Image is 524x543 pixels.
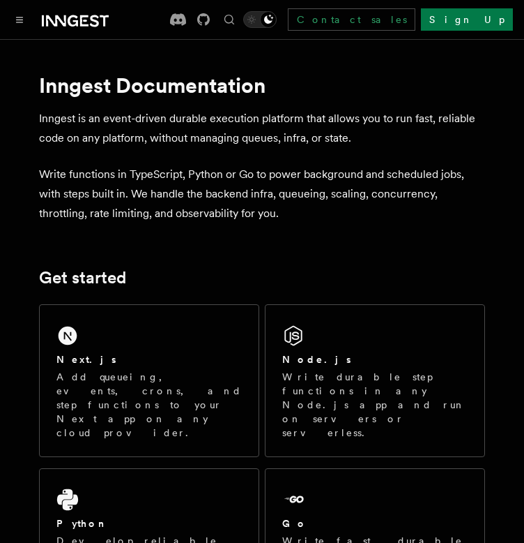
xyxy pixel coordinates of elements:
a: Contact sales [288,8,415,31]
a: Node.jsWrite durable step functions in any Node.js app and run on servers or serverless. [265,304,485,457]
p: Write functions in TypeScript, Python or Go to power background and scheduled jobs, with steps bu... [39,165,485,223]
p: Add queueing, events, crons, and step functions to your Next app on any cloud provider. [56,370,242,440]
h2: Node.js [282,352,351,366]
h2: Python [56,516,108,530]
a: Sign Up [421,8,513,31]
h2: Go [282,516,307,530]
h2: Next.js [56,352,116,366]
h1: Inngest Documentation [39,73,485,98]
button: Toggle dark mode [243,11,277,28]
p: Write durable step functions in any Node.js app and run on servers or serverless. [282,370,468,440]
a: Next.jsAdd queueing, events, crons, and step functions to your Next app on any cloud provider. [39,304,259,457]
a: Get started [39,268,126,288]
button: Find something... [221,11,238,28]
p: Inngest is an event-driven durable execution platform that allows you to run fast, reliable code ... [39,109,485,148]
button: Toggle navigation [11,11,28,28]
